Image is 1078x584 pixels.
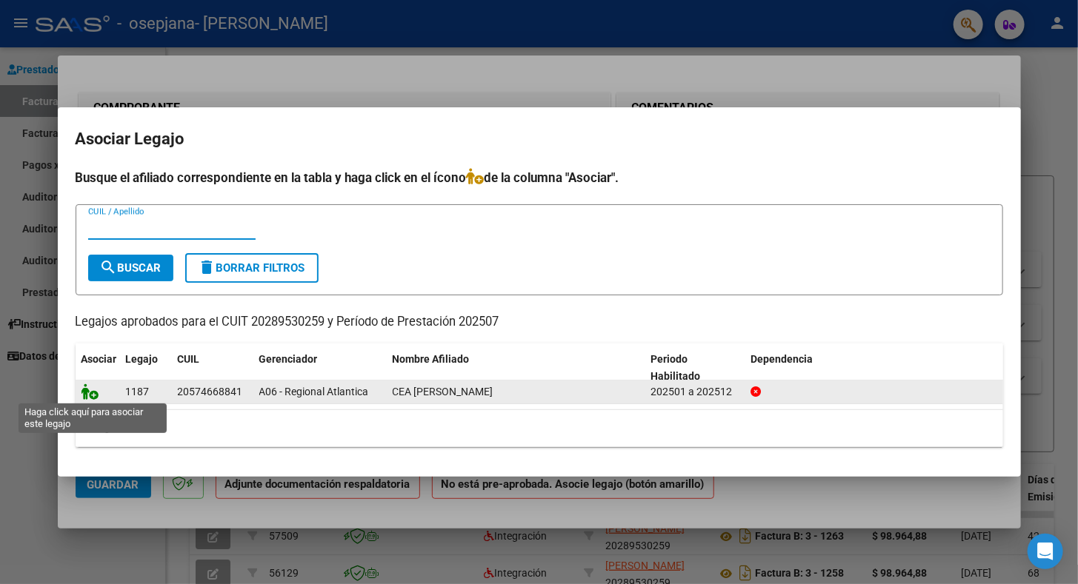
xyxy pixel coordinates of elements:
[126,386,150,397] span: 1187
[645,343,745,392] datatable-header-cell: Periodo Habilitado
[76,343,120,392] datatable-header-cell: Asociar
[387,343,645,392] datatable-header-cell: Nombre Afiliado
[253,343,387,392] datatable-header-cell: Gerenciador
[393,353,470,365] span: Nombre Afiliado
[172,343,253,392] datatable-header-cell: CUIL
[199,261,305,275] span: Borrar Filtros
[76,313,1003,332] p: Legajos aprobados para el CUIT 20289530259 y Período de Prestación 202507
[185,253,319,283] button: Borrar Filtros
[259,353,318,365] span: Gerenciador
[199,258,216,276] mat-icon: delete
[126,353,159,365] span: Legajo
[259,386,369,397] span: A06 - Regional Atlantica
[178,353,200,365] span: CUIL
[393,386,493,397] span: CEA MARTINEZ ENZO FRANCESCO
[76,410,1003,447] div: 1 registros
[751,353,813,365] span: Dependencia
[100,261,162,275] span: Buscar
[178,383,243,400] div: 20574668841
[100,258,118,276] mat-icon: search
[81,353,117,365] span: Asociar
[651,353,700,382] span: Periodo Habilitado
[120,343,172,392] datatable-header-cell: Legajo
[745,343,1003,392] datatable-header-cell: Dependencia
[88,255,173,281] button: Buscar
[76,168,1003,187] h4: Busque el afiliado correspondiente en la tabla y haga click en el ícono de la columna "Asociar".
[76,125,1003,153] h2: Asociar Legajo
[651,383,739,400] div: 202501 a 202512
[1028,534,1063,569] div: Open Intercom Messenger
